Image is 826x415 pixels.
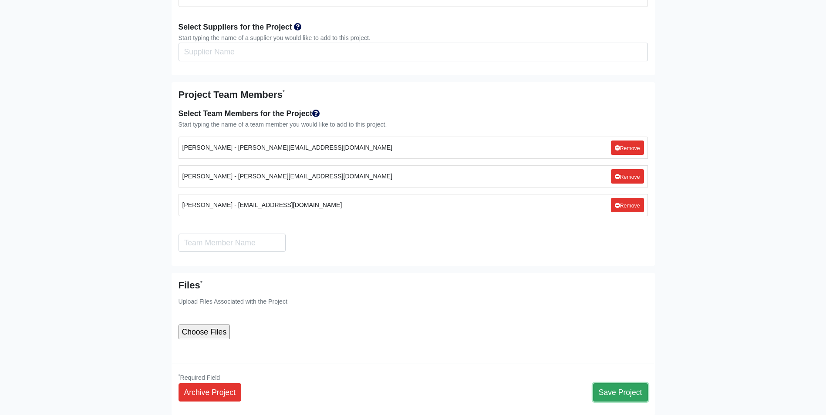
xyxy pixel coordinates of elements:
small: Upload Files Associated with the Project [179,298,287,305]
small: Remove [615,174,640,180]
h5: Files [179,280,648,291]
input: Search [179,43,648,61]
input: Search [179,234,286,252]
small: Remove [615,203,640,209]
div: Start typing the name of a team member you would like to add to this project. [179,120,648,130]
small: [PERSON_NAME] - [EMAIL_ADDRESS][DOMAIN_NAME] [182,200,342,210]
a: Archive Project [179,383,241,402]
small: [PERSON_NAME] - [PERSON_NAME][EMAIL_ADDRESS][DOMAIN_NAME] [182,143,393,153]
strong: Select Suppliers for the Project [179,23,292,31]
a: Remove [611,141,644,155]
small: Required Field [179,374,220,381]
a: Remove [611,198,644,212]
a: Remove [611,169,644,184]
small: [PERSON_NAME] - [PERSON_NAME][EMAIL_ADDRESS][DOMAIN_NAME] [182,171,393,181]
button: Save Project [593,383,648,402]
small: Remove [615,145,640,151]
strong: Select Team Members for the Project [179,109,320,118]
h5: Project Team Members [179,89,648,100]
div: Start typing the name of a supplier you would like to add to this project. [179,33,648,43]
